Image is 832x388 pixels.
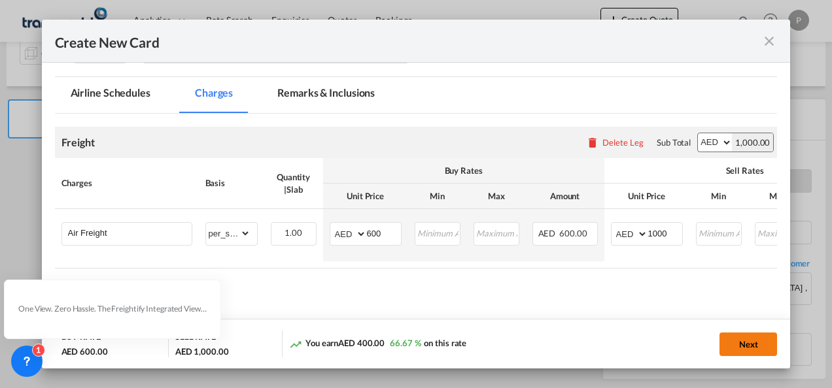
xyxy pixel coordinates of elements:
div: Charges [61,177,192,189]
div: Sub Total [657,137,691,148]
md-tab-item: Airline Schedules [55,77,166,113]
div: Quantity | Slab [271,171,317,195]
th: Max [467,184,526,209]
md-dialog: Create New Card ... [42,20,791,369]
div: Buy Rates [330,165,598,176]
span: 66.67 % [390,338,421,348]
input: Minimum Amount [416,223,460,242]
span: 600.00 [559,228,587,238]
div: You earn on this rate [289,337,466,351]
span: 1.00 [285,227,302,238]
input: Charge Name [68,223,192,242]
md-input-container: Air Freight [62,223,192,242]
input: Minimum Amount [697,223,741,242]
th: Max [748,184,807,209]
div: AED 600.00 [61,346,108,357]
md-tab-item: Remarks & Inclusions [262,77,390,113]
div: Basis [205,177,258,189]
input: Maximum Amount [756,223,800,242]
button: Delete Leg [586,137,644,148]
span: AED 400.00 [338,338,385,348]
input: 1000 [648,223,682,242]
th: Amount [526,184,604,209]
input: 600 [367,223,401,242]
th: Min [408,184,467,209]
md-icon: icon-close fg-AAA8AD m-0 pointer [761,33,777,49]
button: Next [719,332,777,356]
md-icon: icon-delete [586,136,599,149]
md-icon: icon-trending-up [289,338,302,351]
input: Maximum Amount [475,223,519,242]
div: AED 1,000.00 [175,346,229,357]
div: Create New Card [55,33,762,49]
div: 1,000.00 [732,133,773,152]
th: Unit Price [323,184,408,209]
th: Min [689,184,748,209]
md-pagination-wrapper: Use the left and right arrow keys to navigate between tabs [55,77,404,113]
select: per_shipment [206,223,251,244]
md-tab-item: Charges [179,77,249,113]
div: Freight [61,135,95,150]
div: Delete Leg [602,137,644,148]
th: Unit Price [604,184,689,209]
span: AED [538,228,558,238]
